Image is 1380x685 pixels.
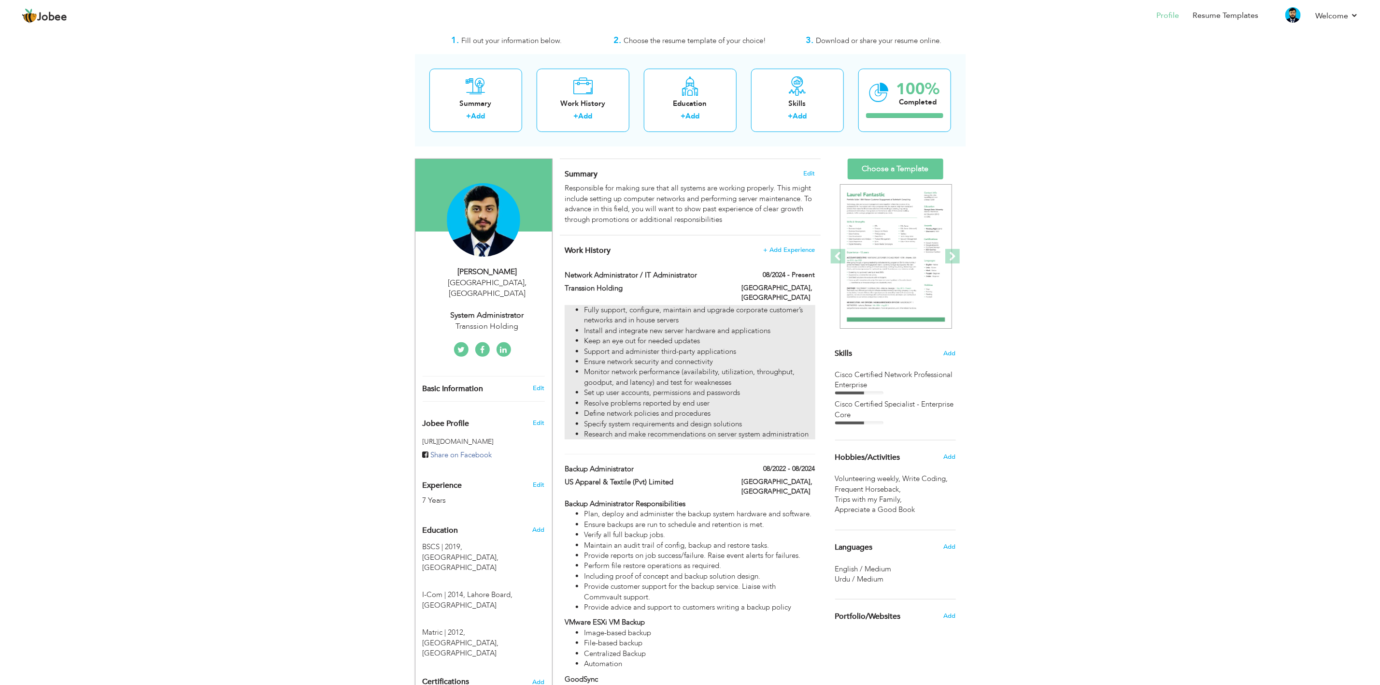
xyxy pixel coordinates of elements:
[565,169,598,179] span: Summary
[1193,10,1258,21] a: Resume Templates
[584,326,815,336] li: Install and integrate new server hardware and applications
[1315,10,1358,22] a: Welcome
[584,582,815,602] li: Provide customer support for the backup service. Liaise with Commvault support.
[943,612,955,620] span: Add
[835,453,900,462] span: Hobbies/Activities
[533,384,544,393] a: Edit
[681,111,685,121] label: +
[788,111,793,121] label: +
[584,336,815,346] li: Keep an eye out for needed updates
[423,590,513,610] span: Lahore Board, [GEOGRAPHIC_DATA]
[22,8,67,24] a: Jobee
[423,542,463,552] span: BSCS, Global Institute of Technology, 2019
[806,34,813,46] strong: 3.
[741,477,815,496] label: [GEOGRAPHIC_DATA], [GEOGRAPHIC_DATA]
[415,613,552,658] div: Matric, 2012
[624,36,767,45] span: Choose the resume template of your choice!
[423,627,466,637] span: Matric, Secondary School, 2012
[835,484,903,495] span: Frequent Horseback
[835,612,901,621] span: Portfolio/Websites
[584,602,815,612] li: Provide advice and support to customers writing a backup policy
[584,398,815,408] li: Resolve problems reported by end user
[584,659,815,669] li: Automation
[431,450,492,460] span: Share on Facebook
[565,169,815,179] h4: Adding a summary is a quick and easy way to highlight your experience and interests.
[525,277,526,288] span: ,
[828,599,963,633] div: Share your links of online work
[415,409,552,433] div: Enhance your career by creating a custom URL for your Jobee public profile.
[533,481,544,489] a: Edit
[423,266,552,277] div: [PERSON_NAME]
[423,590,466,599] span: I-Com, Lahore Board, 2014
[835,399,956,420] div: Cisco Certified Specialist - Enterprise Core
[471,111,485,121] a: Add
[423,385,484,394] span: Basic Information
[584,628,815,638] li: Image-based backup
[741,283,815,303] label: [GEOGRAPHIC_DATA], [GEOGRAPHIC_DATA]
[22,8,37,24] img: jobee.io
[573,111,578,121] label: +
[584,509,815,519] li: Plan, deploy and administer the backup system hardware and software.
[900,495,902,504] span: ,
[763,270,815,280] label: 08/2024 - Present
[423,321,552,332] div: Transsion Holding
[793,111,807,121] a: Add
[828,440,963,474] div: Share some of your professional and personal interests.
[437,99,514,109] div: Summary
[584,530,815,540] li: Verify all full backup jobs.
[584,367,815,388] li: Monitor network performance (availability, utilization, throughput, goodput, and latency) and tes...
[584,540,815,551] li: Maintain an audit trail of config, backup and restore tasks.
[565,464,727,474] label: Backup Administrator
[532,525,544,534] span: Add
[584,347,815,357] li: Support and administer third-party applications
[896,97,940,107] div: Completed
[584,408,815,419] li: Define network policies and procedures
[584,520,815,530] li: Ensure backups are run to schedule and retention is met.
[584,357,815,367] li: Ensure network security and connectivity
[835,543,873,552] span: Languages
[943,452,955,461] span: Add
[946,474,948,483] span: ,
[896,81,940,97] div: 100%
[584,638,815,648] li: File-based backup
[578,111,592,121] a: Add
[466,111,471,121] label: +
[943,542,955,551] span: Add
[835,348,853,359] span: Skills
[835,530,956,584] div: Show your familiar languages.
[447,183,520,257] img: Mughees Khalid
[565,270,727,280] label: Network Administrator / IT Administrator
[415,575,552,611] div: I-Com, 2014
[565,477,727,487] label: US Apparel & Textile (Pvt) Limited
[584,649,815,659] li: Centralized Backup
[944,349,956,358] span: Add
[584,561,815,571] li: Perform file restore operations as required.
[37,12,67,23] span: Jobee
[804,170,815,177] span: Edit
[899,484,901,494] span: ,
[584,305,815,326] li: Fully support, configure, maintain and upgrade corporate customer’s networks and in house servers
[584,419,815,429] li: Specify system requirements and design solutions
[835,564,892,574] span: English / Medium
[584,388,815,398] li: Set up user accounts, permissions and passwords
[903,474,950,484] span: Write Coding
[423,481,462,490] span: Experience
[565,183,815,225] div: Responsible for making sure that all systems are working properly. This might include setting up ...
[584,551,815,561] li: Provide reports on job success/failure. Raise event alerts for failures.
[565,617,645,627] strong: VMware ESXi VM Backup
[423,420,469,428] span: Jobee Profile
[423,526,458,535] span: Education
[685,111,699,121] a: Add
[584,571,815,582] li: Including proof of concept and backup solution design.
[759,99,836,109] div: Skills
[614,34,622,46] strong: 2.
[423,310,552,321] div: System Administrator
[835,495,904,505] span: Trips with my Family
[565,245,611,256] span: Work History
[461,36,562,45] span: Fill out your information below.
[835,370,956,391] div: Cisco Certified Network Professional Enterprise
[423,553,499,572] span: [GEOGRAPHIC_DATA], [GEOGRAPHIC_DATA]
[835,505,917,515] span: Appreciate a Good Book
[423,495,522,506] div: 7 Years
[415,542,552,573] div: BSCS, 2019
